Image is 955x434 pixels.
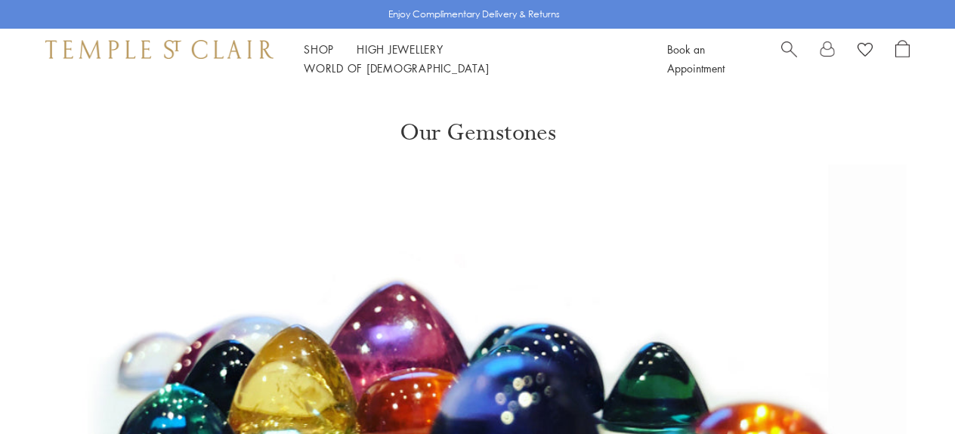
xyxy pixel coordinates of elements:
[388,7,560,22] p: Enjoy Complimentary Delivery & Returns
[879,363,940,419] iframe: Gorgias live chat messenger
[781,40,797,78] a: Search
[304,40,633,78] nav: Main navigation
[304,42,334,57] a: ShopShop
[400,89,556,146] h1: Our Gemstones
[45,40,274,58] img: Temple St. Clair
[357,42,444,57] a: High JewelleryHigh Jewellery
[667,42,725,75] a: Book an Appointment
[858,40,873,63] a: View Wishlist
[895,40,910,78] a: Open Shopping Bag
[304,60,489,75] a: World of [DEMOGRAPHIC_DATA]World of [DEMOGRAPHIC_DATA]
